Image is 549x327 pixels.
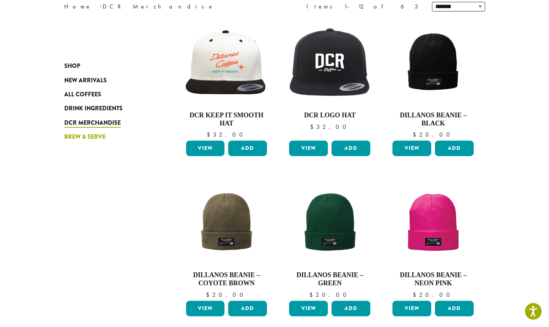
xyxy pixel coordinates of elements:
[206,291,247,299] bdi: 20.00
[64,116,153,130] a: DCR Merchandise
[184,29,269,98] img: keep-it-smooth-hat.png
[392,301,431,316] a: View
[310,123,350,131] bdi: 32.00
[287,111,372,120] h4: DCR Logo Hat
[391,111,476,127] h4: Dillanos Beanie – Black
[64,76,107,85] span: New Arrivals
[184,180,269,265] img: Beanie-Coyote-Brown-scaled.png
[413,131,453,138] bdi: 20.00
[64,59,153,73] a: Shop
[413,131,419,138] span: $
[184,21,269,138] a: DCR Keep It Smooth Hat $32.00
[207,131,213,138] span: $
[206,291,212,299] span: $
[64,132,106,142] span: Brew & Serve
[332,141,370,156] button: Add
[287,180,372,297] a: Dillanos Beanie – Green $20.00
[184,180,269,297] a: Dillanos Beanie – Coyote Brown $20.00
[228,141,267,156] button: Add
[391,21,476,138] a: Dillanos Beanie – Black $20.00
[64,3,92,10] a: Home
[186,301,225,316] a: View
[184,111,269,127] h4: DCR Keep It Smooth Hat
[309,291,316,299] span: $
[228,301,267,316] button: Add
[64,90,101,99] span: All Coffees
[186,141,225,156] a: View
[287,27,372,100] img: dcr-hat.png
[287,271,372,287] h4: Dillanos Beanie – Green
[391,21,476,106] img: Beanie-Black-scaled.png
[332,301,370,316] button: Add
[391,180,476,265] img: Beanie-Hot-Pink-scaled.png
[184,271,269,287] h4: Dillanos Beanie – Coyote Brown
[309,291,350,299] bdi: 20.00
[306,2,421,11] div: Items 1-12 of 63
[435,141,474,156] button: Add
[435,301,474,316] button: Add
[287,180,372,265] img: Beanie-Emerald-Green-scaled.png
[391,271,476,287] h4: Dillanos Beanie – Neon Pink
[289,141,328,156] a: View
[391,180,476,297] a: Dillanos Beanie – Neon Pink $20.00
[64,73,153,87] a: New Arrivals
[64,87,153,101] a: All Coffees
[64,130,153,144] a: Brew & Serve
[64,62,80,71] span: Shop
[413,291,453,299] bdi: 20.00
[207,131,246,138] bdi: 32.00
[64,2,264,11] nav: Breadcrumb
[413,291,419,299] span: $
[289,301,328,316] a: View
[64,104,123,113] span: Drink Ingredients
[392,141,431,156] a: View
[310,123,316,131] span: $
[64,101,153,116] a: Drink Ingredients
[287,21,372,138] a: DCR Logo Hat $32.00
[64,118,121,128] span: DCR Merchandise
